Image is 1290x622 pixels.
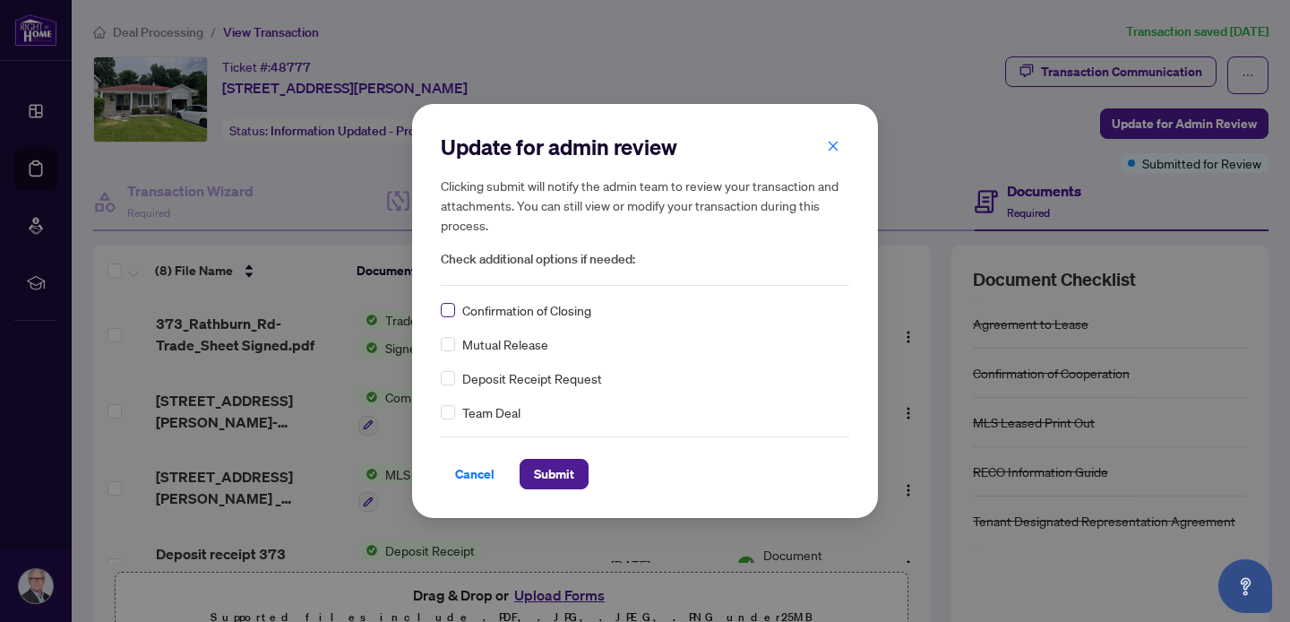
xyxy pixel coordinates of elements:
[1218,559,1272,613] button: Open asap
[441,133,849,161] h2: Update for admin review
[455,460,494,488] span: Cancel
[462,334,548,354] span: Mutual Release
[441,249,849,270] span: Check additional options if needed:
[441,459,509,489] button: Cancel
[462,402,520,422] span: Team Deal
[462,368,602,388] span: Deposit Receipt Request
[441,176,849,235] h5: Clicking submit will notify the admin team to review your transaction and attachments. You can st...
[462,300,591,320] span: Confirmation of Closing
[827,140,839,152] span: close
[534,460,574,488] span: Submit
[520,459,589,489] button: Submit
